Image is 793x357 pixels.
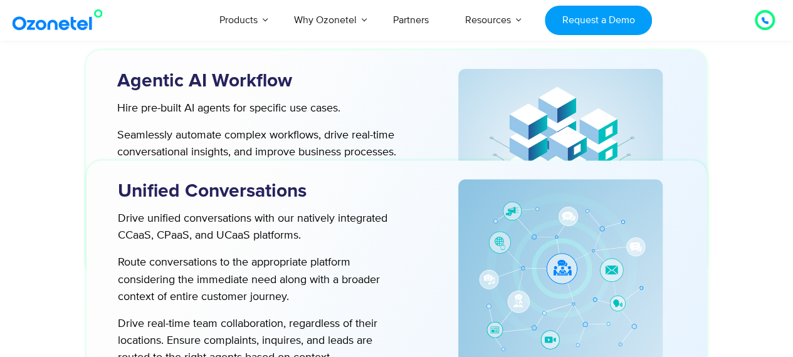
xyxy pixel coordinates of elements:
[117,100,397,117] p: Hire pre-built AI agents for specific use cases.
[117,127,397,161] p: Seamlessly automate complex workflows, drive real-time conversational insights, and improve busin...
[118,179,421,204] h3: Unified Conversations
[118,210,398,244] p: Drive unified conversations with our natively integrated CCaaS, CPaaS, and UCaaS platforms.
[117,69,420,93] h3: Agentic AI Workflow
[545,6,652,35] a: Request a Demo
[118,254,398,305] p: Route conversations to the appropriate platform considering the immediate need along with a broad...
